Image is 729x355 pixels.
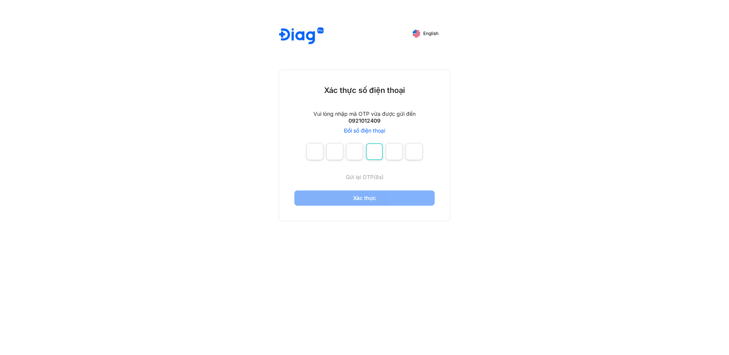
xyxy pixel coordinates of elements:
div: 0921012409 [348,117,381,124]
div: Vui lòng nhập mã OTP vừa được gửi đến [313,110,416,117]
img: logo [279,27,324,45]
button: Xác thực [294,190,435,206]
img: English [413,30,420,37]
div: Xác thực số điện thoại [324,85,405,95]
button: English [407,27,444,40]
a: Đổi số điện thoại [344,127,385,134]
span: English [423,31,438,36]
